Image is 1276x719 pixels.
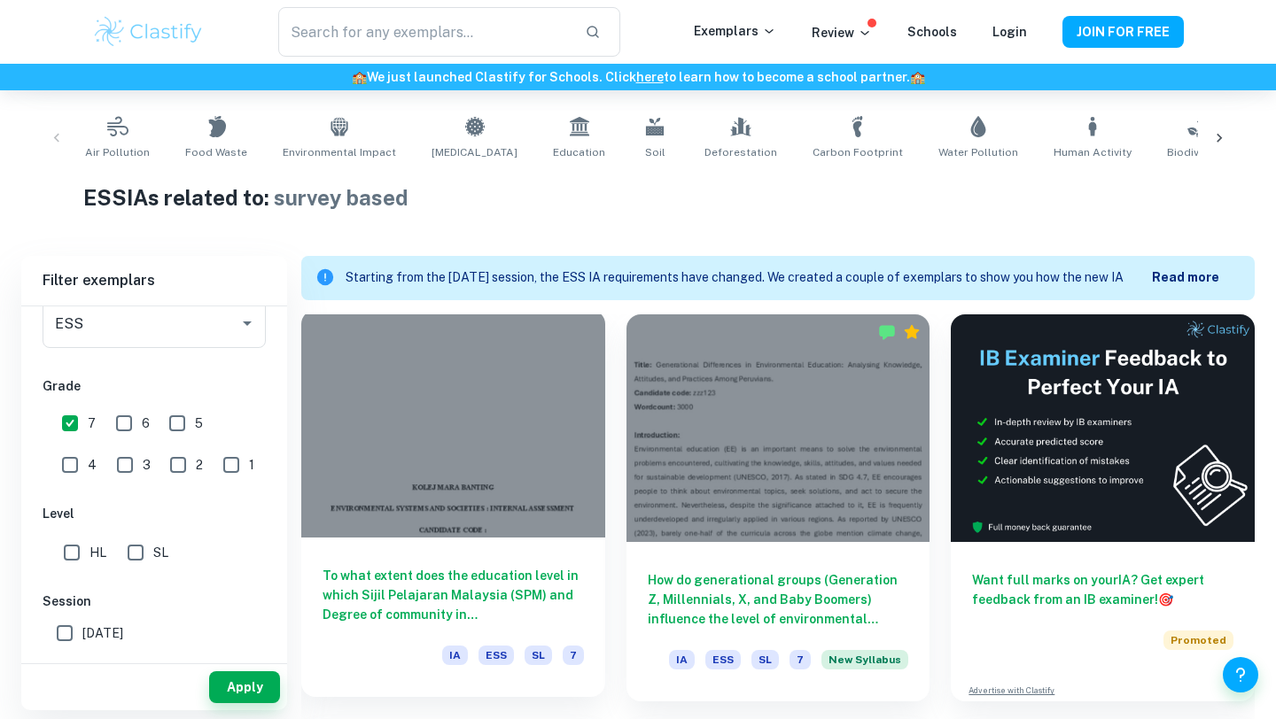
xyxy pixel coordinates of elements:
[88,414,96,433] span: 7
[142,414,150,433] span: 6
[1163,630,1233,650] span: Promoted
[4,67,1272,87] h6: We just launched Clastify for Schools. Click to learn how to become a school partner.
[43,591,266,611] h6: Session
[249,455,254,475] span: 1
[969,684,1054,697] a: Advertise with Clastify
[704,144,777,160] span: Deforestation
[669,650,695,669] span: IA
[274,185,408,210] span: survey based
[1062,16,1184,48] button: JOIN FOR FREE
[878,323,896,341] img: Marked
[83,182,1194,213] h1: ESS IAs related to:
[972,570,1233,609] h6: Want full marks on your IA ? Get expert feedback from an IB examiner!
[705,650,741,669] span: ESS
[278,7,571,57] input: Search for any exemplars...
[812,23,872,43] p: Review
[813,144,903,160] span: Carbon Footprint
[283,144,396,160] span: Environmental Impact
[235,311,260,336] button: Open
[85,144,150,160] span: Air Pollution
[751,650,779,669] span: SL
[143,455,151,475] span: 3
[636,70,664,84] a: here
[478,646,514,665] span: ESS
[209,671,280,703] button: Apply
[92,14,205,50] img: Clastify logo
[1152,270,1219,284] b: Read more
[442,646,468,665] span: IA
[626,314,930,701] a: How do generational groups (Generation Z, Millennials, X, and Baby Boomers) influence the level o...
[992,25,1027,39] a: Login
[82,623,123,643] span: [DATE]
[910,70,925,84] span: 🏫
[938,144,1018,160] span: Water Pollution
[553,144,605,160] span: Education
[43,376,266,396] h6: Grade
[21,256,287,305] h6: Filter exemplars
[903,323,921,341] div: Premium
[907,25,957,39] a: Schools
[1158,592,1173,607] span: 🎯
[196,455,203,475] span: 2
[1054,144,1132,160] span: Human Activity
[43,504,266,523] h6: Level
[821,650,908,680] div: Starting from the May 2026 session, the ESS IA requirements have changed. We created this exempla...
[89,543,106,562] span: HL
[195,414,203,433] span: 5
[346,268,1152,288] p: Starting from the [DATE] session, the ESS IA requirements have changed. We created a couple of ex...
[790,650,811,669] span: 7
[821,650,908,669] span: New Syllabus
[1223,657,1258,692] button: Help and Feedback
[648,570,909,629] h6: How do generational groups (Generation Z, Millennials, X, and Baby Boomers) influence the level o...
[694,21,776,41] p: Exemplars
[563,646,584,665] span: 7
[645,144,665,160] span: Soil
[951,314,1255,701] a: Want full marks on yourIA? Get expert feedback from an IB examiner!PromotedAdvertise with Clastify
[951,314,1255,542] img: Thumbnail
[323,566,584,624] h6: To what extent does the education level in which Sijil Pelajaran Malaysia (SPM) and Degree of com...
[301,314,605,701] a: To what extent does the education level in which Sijil Pelajaran Malaysia (SPM) and Degree of com...
[1167,144,1228,160] span: Biodiversity
[525,646,552,665] span: SL
[88,455,97,475] span: 4
[153,543,168,562] span: SL
[352,70,367,84] span: 🏫
[185,144,247,160] span: Food Waste
[432,144,517,160] span: [MEDICAL_DATA]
